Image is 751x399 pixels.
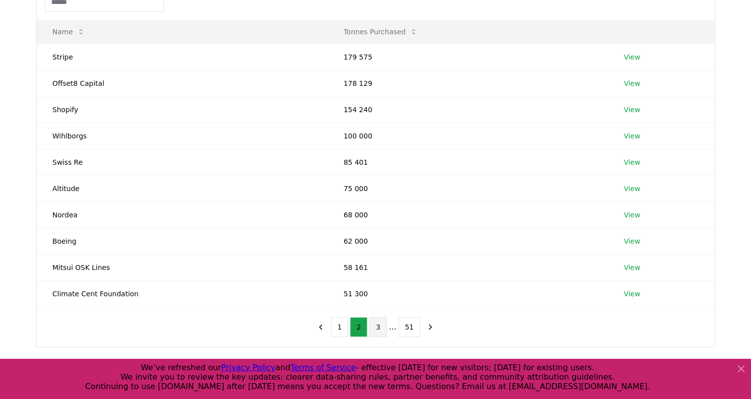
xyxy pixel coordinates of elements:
[336,22,425,42] button: Tonnes Purchased
[328,254,608,280] td: 58 161
[37,201,328,228] td: Nordea
[37,228,328,254] td: Boeing
[624,105,640,115] a: View
[331,317,348,337] button: 1
[624,131,640,141] a: View
[624,236,640,246] a: View
[37,96,328,123] td: Shopify
[328,201,608,228] td: 68 000
[399,317,420,337] button: 51
[328,70,608,96] td: 178 129
[328,228,608,254] td: 62 000
[624,52,640,62] a: View
[624,184,640,194] a: View
[350,317,367,337] button: 2
[624,157,640,167] a: View
[37,254,328,280] td: Mitsui OSK Lines
[328,280,608,307] td: 51 300
[328,96,608,123] td: 154 240
[37,280,328,307] td: Climate Cent Foundation
[37,70,328,96] td: Offset8 Capital
[624,289,640,299] a: View
[45,22,93,42] button: Name
[422,317,439,337] button: next page
[328,123,608,149] td: 100 000
[312,317,329,337] button: previous page
[37,175,328,201] td: Altitude
[624,263,640,272] a: View
[328,175,608,201] td: 75 000
[624,210,640,220] a: View
[369,317,387,337] button: 3
[328,44,608,70] td: 179 575
[328,149,608,175] td: 85 401
[389,321,396,333] li: ...
[37,123,328,149] td: Wihlborgs
[37,44,328,70] td: Stripe
[624,78,640,88] a: View
[37,149,328,175] td: Swiss Re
